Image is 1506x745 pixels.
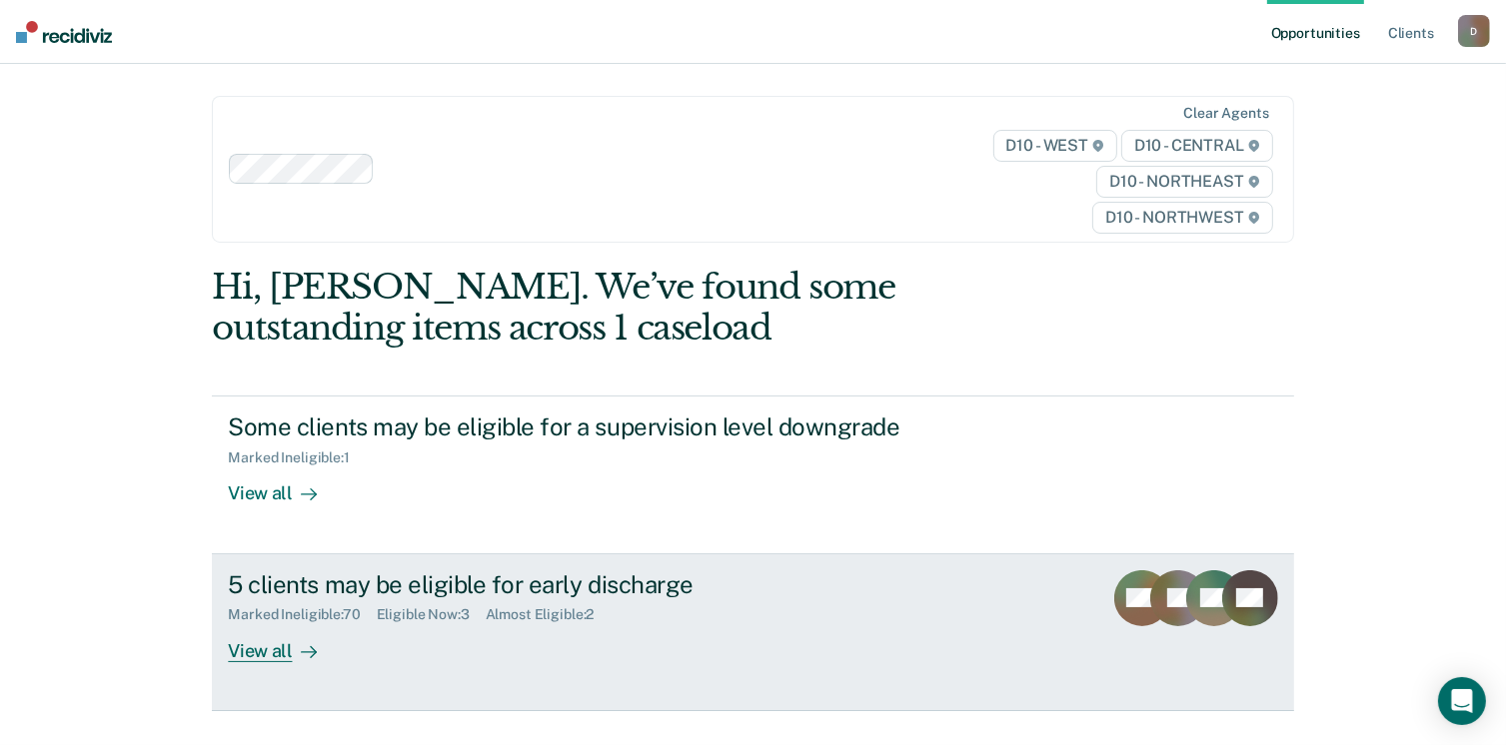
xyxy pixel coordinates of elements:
div: Marked Ineligible : 1 [228,449,365,466]
img: Recidiviz [16,21,112,43]
span: D10 - NORTHWEST [1092,202,1272,234]
div: Eligible Now : 3 [377,606,486,623]
span: D10 - WEST [993,130,1117,162]
div: Clear agents [1183,105,1268,122]
button: D [1458,15,1490,47]
div: Some clients may be eligible for a supervision level downgrade [228,412,929,441]
div: View all [228,623,340,662]
a: 5 clients may be eligible for early dischargeMarked Ineligible:70Eligible Now:3Almost Eligible:2V... [212,554,1293,711]
span: D10 - CENTRAL [1121,130,1273,162]
a: Some clients may be eligible for a supervision level downgradeMarked Ineligible:1View all [212,395,1293,553]
div: View all [228,466,340,505]
span: D10 - NORTHEAST [1096,166,1272,198]
div: Open Intercom Messenger [1438,677,1486,725]
div: Hi, [PERSON_NAME]. We’ve found some outstanding items across 1 caseload [212,267,1077,349]
div: 5 clients may be eligible for early discharge [228,570,929,599]
div: Marked Ineligible : 70 [228,606,376,623]
div: Almost Eligible : 2 [486,606,611,623]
